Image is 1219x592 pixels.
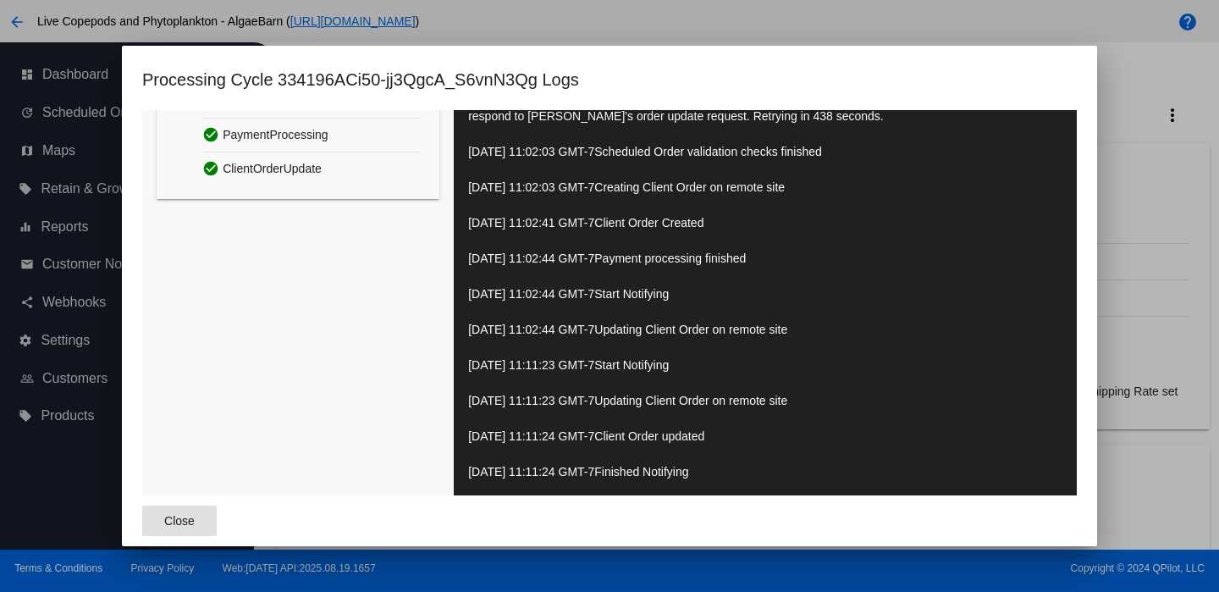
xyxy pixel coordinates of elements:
[594,216,703,230] span: Client Order Created
[468,389,1062,412] p: [DATE] 11:11:23 GMT-7
[468,140,1062,163] p: [DATE] 11:02:03 GMT-7
[594,465,688,479] span: Finished Notifying
[142,66,579,93] h1: Processing Cycle 334196ACi50-jj3QgcA_S6vnN3Qg Logs
[157,50,439,198] div: Attempt #1(Latest)
[594,145,822,158] span: Scheduled Order validation checks finished
[468,246,1062,270] p: [DATE] 11:02:44 GMT-7
[594,180,785,194] span: Creating Client Order on remote site
[594,394,787,407] span: Updating Client Order on remote site
[468,460,1062,484] p: [DATE] 11:11:24 GMT-7
[202,156,223,180] mat-icon: check_circle
[594,323,787,336] span: Updating Client Order on remote site
[468,353,1062,377] p: [DATE] 11:11:23 GMT-7
[164,514,195,528] span: Close
[468,175,1062,199] p: [DATE] 11:02:03 GMT-7
[468,424,1062,448] p: [DATE] 11:11:24 GMT-7
[594,358,669,372] span: Start Notifying
[594,429,704,443] span: Client Order updated
[468,318,1062,341] p: [DATE] 11:02:44 GMT-7
[468,211,1062,235] p: [DATE] 11:02:41 GMT-7
[594,287,669,301] span: Start Notifying
[594,252,746,265] span: Payment processing finished
[468,282,1062,306] p: [DATE] 11:02:44 GMT-7
[223,156,322,182] span: ClientOrderUpdate
[202,122,223,147] mat-icon: check_circle
[142,506,217,536] button: Close dialog
[223,122,328,148] span: PaymentProcessing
